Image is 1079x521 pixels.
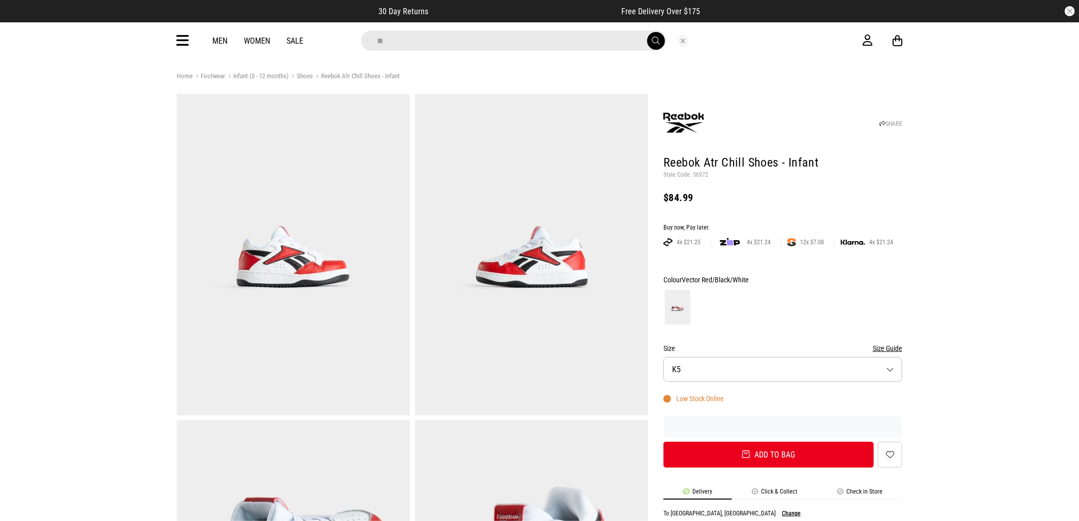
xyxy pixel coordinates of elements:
[796,238,828,246] span: 12x $7.08
[673,238,705,246] span: 4x $21.25
[663,510,776,517] p: To [GEOGRAPHIC_DATA], [GEOGRAPHIC_DATA]
[732,488,817,500] li: Click & Collect
[663,395,724,403] div: Low Stock Online
[841,240,865,245] img: KLARNA
[663,421,902,432] iframe: Customer reviews powered by Trustpilot
[817,488,902,500] li: Check in Store
[313,72,400,82] a: Reebok Atr Chill Shoes - Infant
[682,276,749,284] span: Vector Red/Black/White
[663,171,902,179] p: Style Code: 56972
[379,7,429,16] span: 30 Day Returns
[663,274,902,286] div: Colour
[225,72,289,82] a: Infant (0 - 12 months)
[663,191,902,204] div: $84.99
[879,120,902,127] a: SHARE
[782,510,801,517] button: Change
[663,155,902,171] h1: Reebok Atr Chill Shoes - Infant
[663,224,902,232] div: Buy now, Pay later.
[663,342,902,354] div: Size
[663,442,874,468] button: Add to bag
[663,103,704,143] img: Reebok
[678,35,689,46] button: Close search
[663,238,673,246] img: AFTERPAY
[663,357,902,382] button: K5
[743,238,775,246] span: 4x $21.24
[212,36,228,46] a: Men
[177,72,193,80] a: Home
[177,94,410,415] img: Reebok Atr Chill Shoes - Infant in Red
[289,72,313,82] a: Shoes
[415,94,648,415] img: Reebok Atr Chill Shoes - Infant in Red
[787,238,796,246] img: SPLITPAY
[622,7,701,16] span: Free Delivery Over $175
[244,36,270,46] a: Women
[720,237,740,247] img: zip
[665,290,690,324] img: Vector Red/Black/White
[287,36,303,46] a: Sale
[873,342,902,354] button: Size Guide
[8,4,39,35] button: Open LiveChat chat widget
[449,6,601,16] iframe: Customer reviews powered by Trustpilot
[865,238,897,246] span: 4x $21.24
[663,488,732,500] li: Delivery
[193,72,225,82] a: Footwear
[672,365,681,374] span: K5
